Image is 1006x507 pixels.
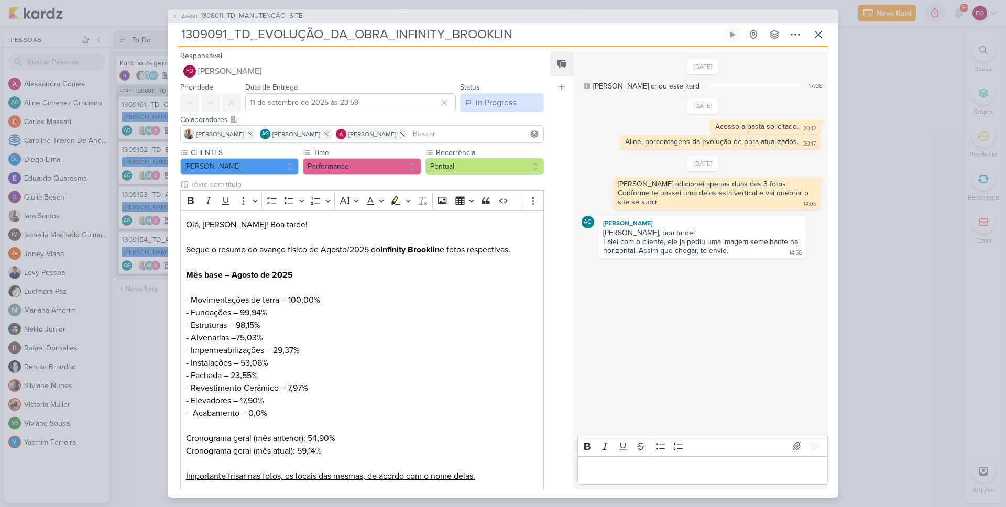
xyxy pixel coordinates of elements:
[577,436,828,456] div: Editor toolbar
[198,65,261,78] span: [PERSON_NAME]
[312,147,421,158] label: Time
[186,369,538,394] p: - Fachada – 23,55% - Revestimento Cerâmico – 7,97%
[180,158,299,175] button: [PERSON_NAME]
[245,93,456,112] input: Select a date
[715,122,799,131] div: Acesso a pasta solicitado.
[190,147,299,158] label: CLIENTES
[180,114,544,125] div: Colaboradores
[600,218,804,228] div: [PERSON_NAME]
[803,140,816,148] div: 20:17
[425,158,544,175] button: Pontual
[178,25,721,44] input: Kard Sem Título
[411,128,541,140] input: Buscar
[603,237,800,255] div: Falei com o cliente, ele ja pediu uma imagem semelhante na horizontal. Assim que chegar, te envio.
[180,62,544,81] button: FO [PERSON_NAME]
[186,218,538,256] p: Olá, [PERSON_NAME]! Boa tarde! Segue o resumo do avanço físico de Agosto/2025 do e fotos respecti...
[186,69,193,74] p: FO
[808,81,823,91] div: 17:08
[186,420,538,445] p: Cronograma geral (mês anterior): 54,90%
[186,394,538,407] p: - Elevadores – 17,90%
[186,270,293,280] strong: Mês base – Agosto de 2025
[435,147,544,158] label: Recorrência
[186,306,538,332] p: - Fundações – 99,94% - Estruturas – 98,15%
[803,200,816,208] div: 14:06
[593,81,699,92] div: [PERSON_NAME] criou este kard
[348,129,396,139] span: [PERSON_NAME]
[189,179,544,190] input: Texto sem título
[196,129,244,139] span: [PERSON_NAME]
[186,357,538,369] p: - Instalações – 53,06%
[303,158,421,175] button: Performance
[186,471,475,481] u: Importante frisar nas fotos, os locais das mesmas, de acordo com o nome delas.
[625,137,799,146] div: Aline, porcentagens da evolução de obra atualizados.
[180,51,222,60] label: Responsável
[183,65,196,78] div: Fabio Oliveira
[728,30,737,39] div: Ligar relógio
[336,129,346,139] img: Alessandra Gomes
[577,456,828,485] div: Editor editing area: main
[186,445,538,457] p: Cronograma geral (mês atual): 59,14%
[803,125,816,133] div: 20:12
[272,129,320,139] span: [PERSON_NAME]
[582,216,594,228] div: Aline Gimenez Graciano
[186,294,538,306] p: - Movimentações de terra – 100,00%
[380,245,440,255] strong: Infinity Brooklin
[262,131,269,137] p: AG
[186,332,538,357] p: - Alvenarias –75,03% - Impermeabilizações – 29,37%
[789,249,802,257] div: 14:56
[476,96,516,109] div: In Progress
[184,129,194,139] img: Iara Santos
[618,180,811,206] div: [PERSON_NAME] adicionei apenas duas das 3 fotos. Conforme te passei uma delas está vertical e vai...
[180,83,213,92] label: Prioridade
[603,228,801,237] div: [PERSON_NAME], boa tarde!
[245,83,298,92] label: Data de Entrega
[460,93,544,112] button: In Progress
[260,129,270,139] div: Aline Gimenez Graciano
[584,219,592,225] p: AG
[186,407,538,420] p: - Acabamento – 0,0%
[180,190,544,211] div: Editor toolbar
[460,83,480,92] label: Status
